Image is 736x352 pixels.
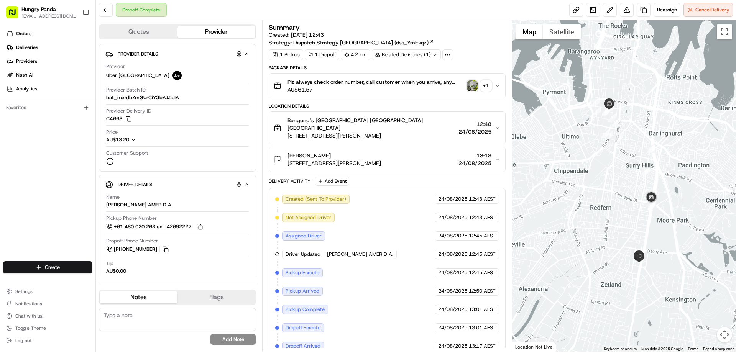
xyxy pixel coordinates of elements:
[45,264,60,271] span: Create
[3,323,92,334] button: Toggle Theme
[514,342,539,352] img: Google
[64,119,66,125] span: •
[68,119,86,125] span: 8月20日
[287,86,463,93] span: AU$61.57
[114,246,157,253] span: [PHONE_NUMBER]
[118,182,152,188] span: Driver Details
[3,261,92,273] button: Create
[286,324,320,331] span: Dropoff Enroute
[269,74,505,98] button: Plz always check order number, call customer when you arrive, any delivery issues, Contact WhatsA...
[106,215,157,222] span: Pickup Phone Number
[15,301,42,307] span: Notifications
[286,306,325,313] span: Pickup Complete
[467,80,478,91] img: photo_proof_of_pickup image
[608,114,616,122] div: 3
[287,116,455,132] span: Bengong‘s [GEOGRAPHIC_DATA] [GEOGRAPHIC_DATA] [GEOGRAPHIC_DATA]
[269,112,505,144] button: Bengong‘s [GEOGRAPHIC_DATA] [GEOGRAPHIC_DATA] [GEOGRAPHIC_DATA][STREET_ADDRESS][PERSON_NAME]12:48...
[286,214,331,221] span: Not Assigned Driver
[438,324,467,331] span: 24/08/2025
[438,214,467,221] span: 24/08/2025
[438,232,467,239] span: 24/08/2025
[106,223,204,231] button: +61 480 020 263 ext. 42692227
[287,152,331,159] span: [PERSON_NAME]
[293,39,434,46] a: Dispatch Strategy [GEOGRAPHIC_DATA] (dss_YmEvqz)
[3,311,92,321] button: Chat with us!
[604,346,637,352] button: Keyboard shortcuts
[106,108,151,115] span: Provider Delivery ID
[593,107,601,115] div: 2
[467,80,491,91] button: photo_proof_of_pickup image+1
[458,120,491,128] span: 12:48
[591,98,600,106] div: 1
[3,83,95,95] a: Analytics
[642,167,650,175] div: 15
[614,133,623,142] div: 13
[15,313,43,319] span: Chat with us!
[106,72,169,79] span: Uber [GEOGRAPHIC_DATA]
[469,214,496,221] span: 12:43 AEST
[8,100,51,106] div: Past conversations
[172,71,182,80] img: uber-new-logo.jpeg
[654,3,680,17] button: Reassign
[641,347,683,351] span: Map data ©2025 Google
[438,251,467,258] span: 24/08/2025
[287,132,455,139] span: [STREET_ADDRESS][PERSON_NAME]
[21,13,76,19] button: [EMAIL_ADDRESS][DOMAIN_NAME]
[15,171,59,179] span: Knowledge Base
[106,237,158,244] span: Dropoff Phone Number
[3,3,79,21] button: Hungry Panda[EMAIL_ADDRESS][DOMAIN_NAME]
[16,73,30,87] img: 1753817452368-0c19585d-7be3-40d9-9a41-2dc781b3d1eb
[25,139,28,146] span: •
[438,288,467,295] span: 24/08/2025
[286,251,320,258] span: Driver Updated
[16,44,38,51] span: Deliveries
[269,147,505,172] button: [PERSON_NAME][STREET_ADDRESS][PERSON_NAME]13:1824/08/2025
[3,55,95,67] a: Providers
[21,5,56,13] button: Hungry Panda
[269,31,324,39] span: Created:
[62,168,126,182] a: 💻API Documentation
[341,49,370,60] div: 4.2 km
[647,145,655,153] div: 14
[177,291,255,303] button: Flags
[72,171,123,179] span: API Documentation
[469,196,496,203] span: 12:43 AEST
[458,128,491,136] span: 24/08/2025
[3,286,92,297] button: Settings
[438,306,467,313] span: 24/08/2025
[695,7,729,13] span: Cancel Delivery
[177,26,255,38] button: Provider
[100,26,177,38] button: Quotes
[106,245,170,254] a: [PHONE_NUMBER]
[106,94,179,101] span: bat_mxrdbZmGUrCiYGbAJZioIA
[8,111,20,124] img: Bea Lacdao
[106,136,174,143] button: AU$13.20
[8,8,23,23] img: Nash
[469,251,496,258] span: 12:45 AEST
[469,232,496,239] span: 12:45 AEST
[605,131,613,139] div: 11
[683,3,733,17] button: CancelDelivery
[688,347,698,351] a: Terms (opens in new tab)
[118,51,158,57] span: Provider Details
[15,337,31,344] span: Log out
[602,107,610,115] div: 9
[16,30,31,37] span: Orders
[16,72,33,79] span: Nash AI
[8,73,21,87] img: 1736555255976-a54dd68f-1ca7-489b-9aae-adbdc363a1c4
[469,343,496,350] span: 13:17 AEST
[54,190,93,196] a: Powered byPylon
[611,118,620,127] div: 10
[269,49,303,60] div: 1 Pickup
[481,80,491,91] div: + 1
[647,201,655,210] div: 18
[286,269,319,276] span: Pickup Enroute
[269,24,300,31] h3: Summary
[269,103,505,109] div: Location Details
[3,102,92,114] div: Favorites
[20,49,127,57] input: Clear
[717,327,732,342] button: Map camera controls
[105,178,250,191] button: Driver Details
[65,172,71,178] div: 💻
[291,31,324,38] span: [DATE] 12:43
